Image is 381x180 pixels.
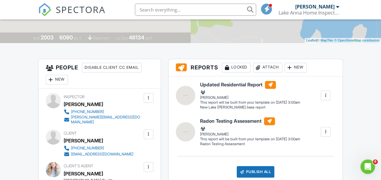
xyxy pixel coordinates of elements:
span: Client [64,131,77,135]
a: [PHONE_NUMBER] [64,109,142,115]
div: 2003 [41,34,54,41]
iframe: Intercom live chat [360,159,375,174]
div: Publish All [237,166,275,178]
input: Search everything... [135,4,256,16]
a: [EMAIL_ADDRESS][DOMAIN_NAME] [64,151,133,157]
span: basement [93,36,109,40]
a: [PHONE_NUMBER] [64,145,133,151]
span: SPECTORA [56,3,105,16]
h3: Reports [169,59,343,76]
img: The Best Home Inspection Software - Spectora [38,3,52,16]
div: [PHONE_NUMBER] [71,146,104,151]
a: © OpenStreetMap contributors [334,38,379,42]
h3: People [38,59,161,88]
a: SPECTORA [38,8,105,21]
div: 48134 [129,34,144,41]
div: [PERSON_NAME] [200,126,300,137]
span: sq. ft. [74,36,82,40]
div: [PERSON_NAME] [64,136,103,145]
a: Leaflet [306,38,316,42]
div: [PHONE_NUMBER] [71,109,104,114]
div: Locked [222,63,251,72]
span: sq.ft. [145,36,153,40]
a: © MapTiler [317,38,333,42]
span: Inspector [64,95,85,99]
div: [EMAIL_ADDRESS][DOMAIN_NAME] [71,152,133,157]
div: 6090 [59,34,73,41]
div: Attach [253,63,282,72]
div: [PERSON_NAME][EMAIL_ADDRESS][DOMAIN_NAME] [71,115,142,125]
span: Built [33,36,40,40]
div: [PERSON_NAME] [64,100,103,109]
h6: Radon Testing Assessment [200,117,300,125]
div: New [285,63,307,72]
a: [PERSON_NAME] [64,169,103,178]
div: New [46,75,68,85]
div: Lake Anna Home Inspections [278,10,339,16]
div: Radon Testing Assessment [200,142,300,147]
div: [PERSON_NAME] [295,4,334,10]
h6: Updated Residential Report [200,81,300,89]
div: This report will be built from your template on [DATE] 3:00am [200,100,300,105]
div: | [305,38,381,43]
span: Lot Size [115,36,128,40]
div: Disable Client CC Email [82,63,142,72]
span: 8 [373,159,378,164]
span: Client's Agent [64,164,93,168]
div: New Lake [PERSON_NAME] base report [200,105,300,110]
div: This report will be built from your template on [DATE] 3:00am [200,137,300,142]
a: [PERSON_NAME][EMAIL_ADDRESS][DOMAIN_NAME] [64,115,142,125]
div: [PERSON_NAME] [200,89,300,100]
